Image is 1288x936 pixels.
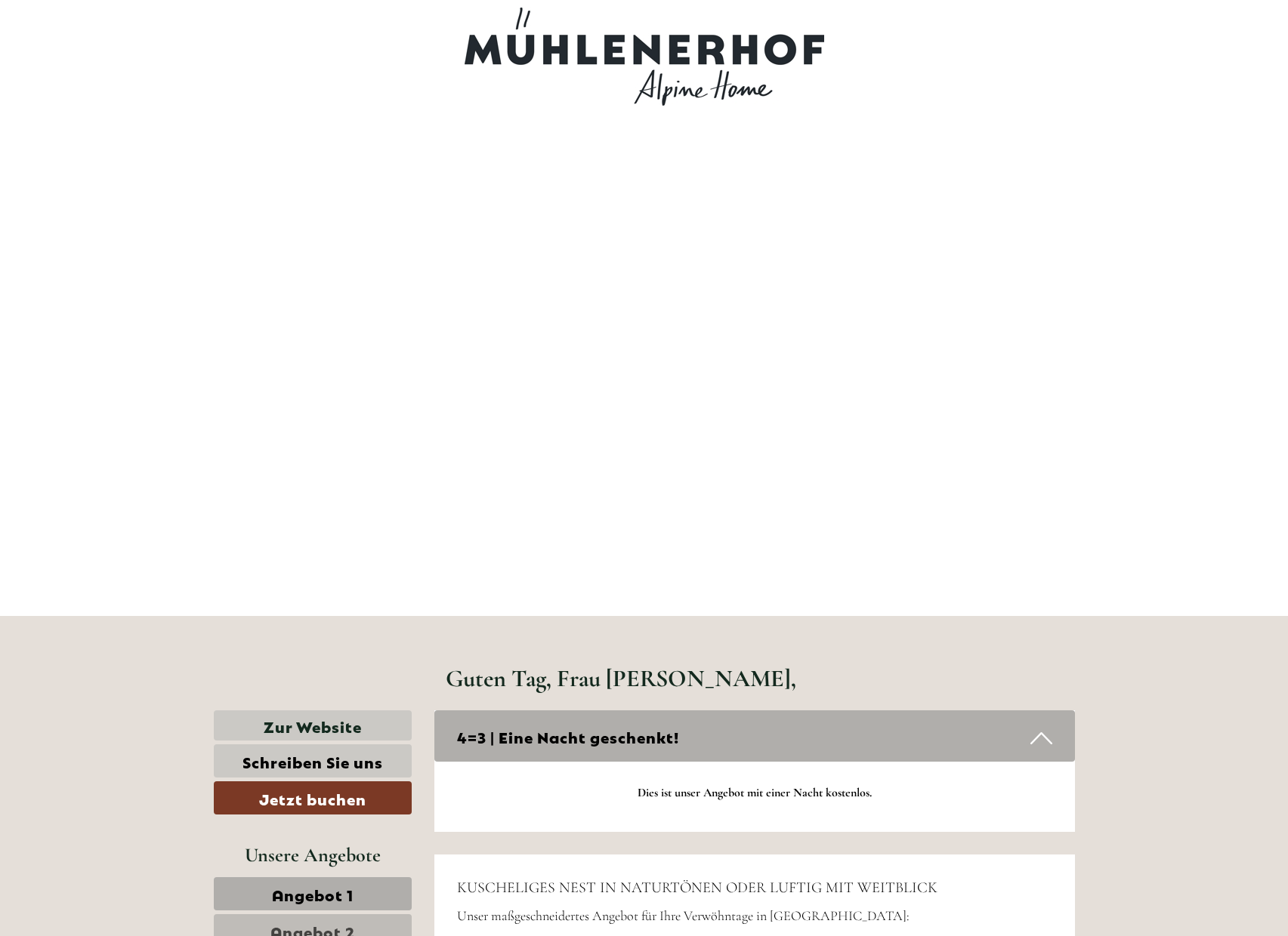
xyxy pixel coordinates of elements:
[272,883,354,904] span: Angebot 1
[214,710,412,741] a: Zur Website
[214,781,412,814] a: Jetzt buchen
[638,785,872,800] strong: Dies ist unser Angebot mit einer Nacht kostenlos.
[214,744,412,777] a: Schreiben Sie uns
[446,665,796,691] h1: Guten Tag, Frau [PERSON_NAME],
[214,841,412,869] div: Unsere Angebote
[457,879,937,897] span: KUSCHELIGES NEST IN NATURTÖNEN ODER LUFTIG MIT WEITBLICK
[457,907,910,924] span: Unser maßgeschneidertes Angebot für Ihre Verwöhntage in [GEOGRAPHIC_DATA]:
[434,710,1075,762] div: 4=3 | Eine Nacht geschenkt!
